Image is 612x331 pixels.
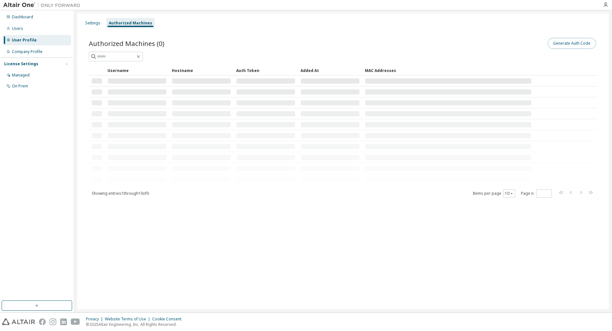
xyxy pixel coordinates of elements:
[365,65,532,76] div: MAC Addresses
[505,191,514,196] button: 10
[2,318,35,325] img: altair_logo.svg
[85,21,100,26] div: Settings
[473,189,515,198] span: Items per page
[107,65,167,76] div: Username
[12,38,37,43] div: User Profile
[172,65,231,76] div: Hostname
[39,318,46,325] img: facebook.svg
[86,317,105,322] div: Privacy
[3,2,84,8] img: Altair One
[105,317,152,322] div: Website Terms of Use
[548,38,596,49] button: Generate Auth Code
[12,26,23,31] div: Users
[301,65,360,76] div: Added At
[60,318,67,325] img: linkedin.svg
[50,318,56,325] img: instagram.svg
[12,73,30,78] div: Managed
[12,14,33,20] div: Dashboard
[521,189,552,198] span: Page n.
[109,21,152,26] div: Authorized Machines
[71,318,80,325] img: youtube.svg
[152,317,185,322] div: Cookie Consent
[236,65,295,76] div: Auth Token
[12,49,42,54] div: Company Profile
[92,191,149,196] span: Showing entries 1 through 10 of 0
[12,84,28,89] div: On Prem
[86,322,185,327] p: © 2025 Altair Engineering, Inc. All Rights Reserved.
[4,61,38,67] div: License Settings
[89,39,164,48] span: Authorized Machines (0)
